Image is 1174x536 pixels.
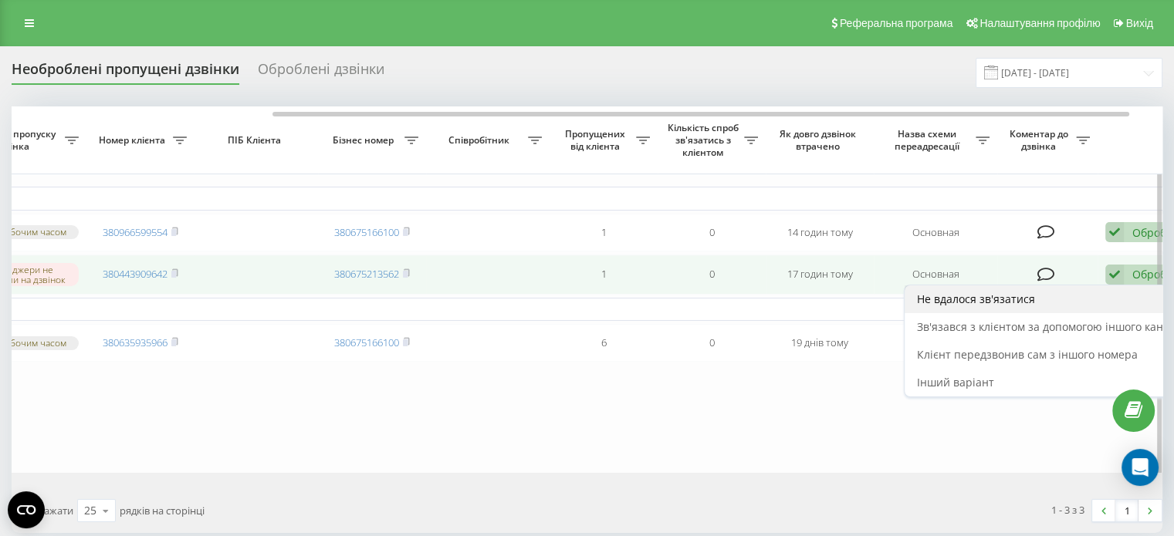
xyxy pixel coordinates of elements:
span: ПІБ Клієнта [208,134,305,147]
td: 17 годин тому [766,255,874,295]
a: 1 [1115,500,1138,521]
td: 1 [550,214,658,251]
span: Клієнт передзвонив сам з іншого номера [917,347,1138,362]
span: Реферальна програма [840,17,953,29]
span: Інший варіант [917,375,994,389]
span: Бізнес номер [326,134,404,147]
span: Пропущених від клієнта [557,128,636,152]
td: Основная [874,255,997,295]
span: Не вдалося зв'язатися [917,292,1035,306]
td: 6 [550,324,658,362]
button: Open CMP widget [8,491,45,528]
div: Необроблені пропущені дзвінки [12,61,239,85]
a: 380675166100 [334,335,399,349]
td: 0 [658,214,766,251]
a: 380443909642 [103,267,167,281]
td: 19 днів тому [766,324,874,362]
td: 0 [658,324,766,362]
span: Назва схеми переадресації [881,128,976,152]
td: Основная [874,214,997,251]
div: Open Intercom Messenger [1122,449,1159,486]
a: 380966599554 [103,225,167,239]
td: 0 [658,255,766,295]
div: 1 - 3 з 3 [1051,502,1084,517]
a: 380635935966 [103,335,167,349]
td: Основная [874,324,997,362]
span: Вихід [1126,17,1153,29]
span: Налаштування профілю [979,17,1100,29]
span: Як довго дзвінок втрачено [778,128,861,152]
span: Співробітник [434,134,528,147]
td: 1 [550,255,658,295]
a: 380675166100 [334,225,399,239]
div: Оброблені дзвінки [258,61,384,85]
span: Номер клієнта [94,134,173,147]
span: Коментар до дзвінка [1005,128,1076,152]
a: 380675213562 [334,267,399,281]
span: рядків на сторінці [120,504,205,517]
span: Кількість спроб зв'язатись з клієнтом [665,122,744,158]
div: 25 [84,503,96,518]
td: 14 годин тому [766,214,874,251]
